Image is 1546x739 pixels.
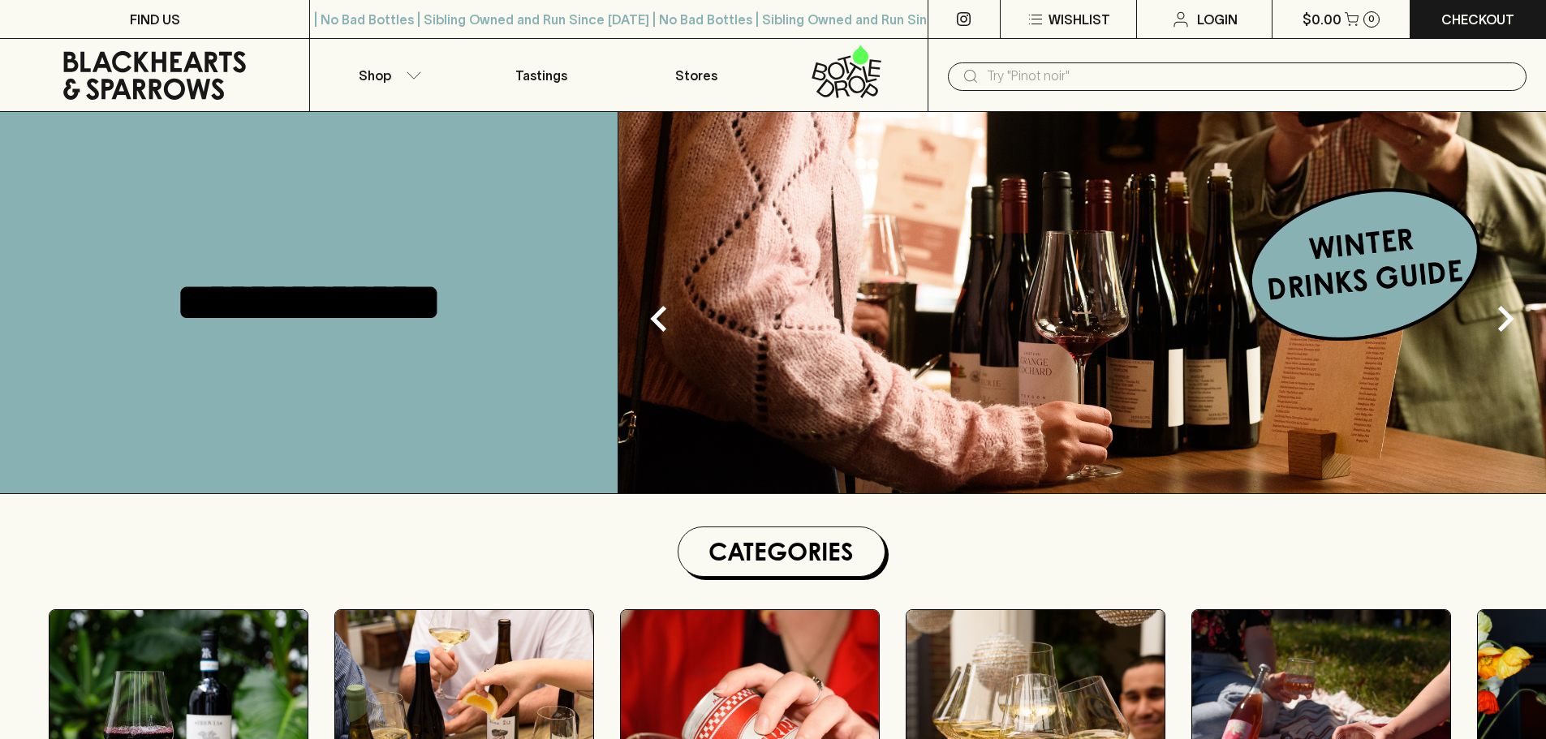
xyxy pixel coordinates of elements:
p: 0 [1368,15,1375,24]
button: Shop [310,39,464,111]
p: Shop [359,66,391,85]
input: Try "Pinot noir" [987,63,1514,89]
img: optimise [618,112,1546,493]
a: Stores [619,39,773,111]
p: Tastings [515,66,567,85]
p: Login [1197,10,1238,29]
p: FIND US [130,10,180,29]
p: Wishlist [1049,10,1110,29]
button: Next [1473,286,1538,351]
button: Previous [627,286,691,351]
p: $0.00 [1303,10,1341,29]
h1: Categories [685,534,878,569]
p: Checkout [1441,10,1514,29]
p: Stores [675,66,717,85]
a: Tastings [464,39,618,111]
